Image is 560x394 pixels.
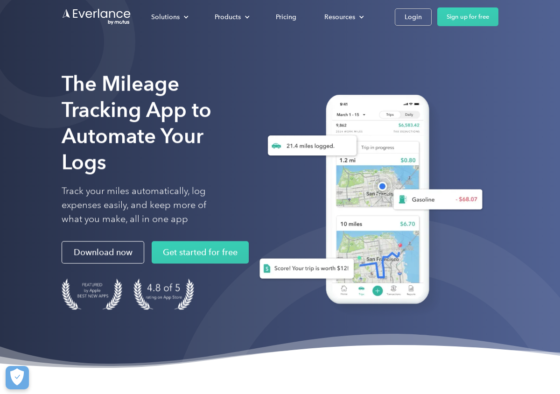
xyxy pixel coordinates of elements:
img: Badge for Featured by Apple Best New Apps [62,279,122,310]
img: 4.9 out of 5 stars on the app store [133,279,194,310]
div: Resources [315,9,371,25]
a: Get started for free [152,241,249,264]
p: Track your miles automatically, log expenses easily, and keep more of what you make, all in one app [62,184,221,226]
strong: The Mileage Tracking App to Automate Your Logs [62,71,211,175]
div: Resources [324,11,355,23]
a: Login [395,8,432,26]
a: Sign up for free [437,7,498,26]
div: Solutions [151,11,180,23]
a: Pricing [266,9,306,25]
button: Cookies Settings [6,366,29,389]
img: Everlance, mileage tracker app, expense tracking app [245,85,490,318]
div: Pricing [276,11,296,23]
a: Download now [62,241,144,264]
div: Solutions [142,9,196,25]
div: Products [205,9,257,25]
a: Go to homepage [62,8,132,26]
div: Products [215,11,241,23]
div: Login [405,11,422,23]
